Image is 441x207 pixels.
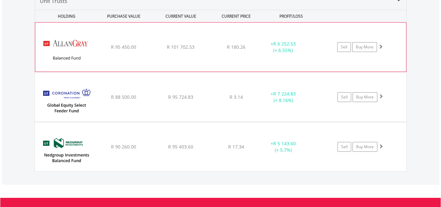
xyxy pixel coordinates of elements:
span: R 95 724.83 [168,94,193,100]
a: Buy More [353,92,377,102]
div: PURCHASE VALUE [96,10,152,22]
a: Buy More [352,42,377,52]
img: UT.ZA.CGEFP.png [38,80,94,120]
a: Buy More [353,142,377,152]
span: R 95 450.00 [111,44,136,50]
span: R 5 143.60 [273,140,296,147]
span: R 17.34 [228,144,244,150]
div: CURRENT PRICE [210,10,262,22]
span: R 88 500.00 [111,94,136,100]
div: PROFIT/LOSS [263,10,319,22]
span: R 95 403.60 [168,144,193,150]
a: Sell [338,142,351,152]
span: R 180.26 [227,44,245,50]
a: Sell [337,42,351,52]
span: R 7 224.83 [273,91,296,97]
img: UT.ZA.TMBFG.png [38,130,94,170]
span: R 3.14 [229,94,243,100]
img: UT.ZA.AGBC.png [39,31,95,70]
a: Sell [338,92,351,102]
div: + (+ 5.7%) [259,140,308,153]
span: R 101 702.53 [167,44,195,50]
div: + (+ 8.16%) [259,91,308,104]
span: R 90 260.00 [111,144,136,150]
div: CURRENT VALUE [153,10,209,22]
div: HOLDING [35,10,95,22]
span: R 6 252.53 [273,41,296,47]
div: + (+ 6.55%) [259,41,307,54]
